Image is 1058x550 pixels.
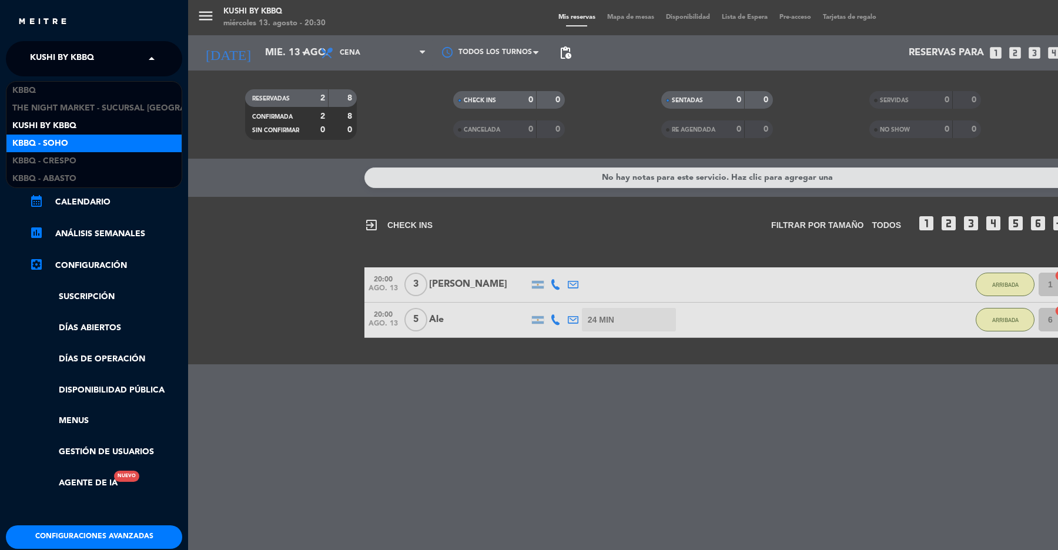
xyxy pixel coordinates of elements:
[29,414,182,428] a: Menus
[29,257,43,271] i: settings_applications
[12,84,36,98] span: KBBQ
[12,172,76,186] span: KBBQ - Abasto
[12,102,234,115] span: The Night Market - Sucursal [GEOGRAPHIC_DATA]
[29,321,182,335] a: Días abiertos
[29,445,182,459] a: Gestión de usuarios
[6,525,182,549] button: Configuraciones avanzadas
[29,195,182,209] a: calendar_monthCalendario
[114,471,139,482] div: Nuevo
[29,353,182,366] a: Días de Operación
[18,18,68,26] img: MEITRE
[558,46,572,60] span: pending_actions
[29,226,43,240] i: assessment
[12,119,76,133] span: Kushi by KBBQ
[29,290,182,304] a: Suscripción
[29,259,182,273] a: Configuración
[29,384,182,397] a: Disponibilidad pública
[29,477,118,490] a: Agente de IANuevo
[12,137,68,150] span: Kbbq - Soho
[29,194,43,208] i: calendar_month
[30,46,94,71] span: Kushi by KBBQ
[29,227,182,241] a: assessmentANÁLISIS SEMANALES
[12,155,76,168] span: Kbbq - Crespo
